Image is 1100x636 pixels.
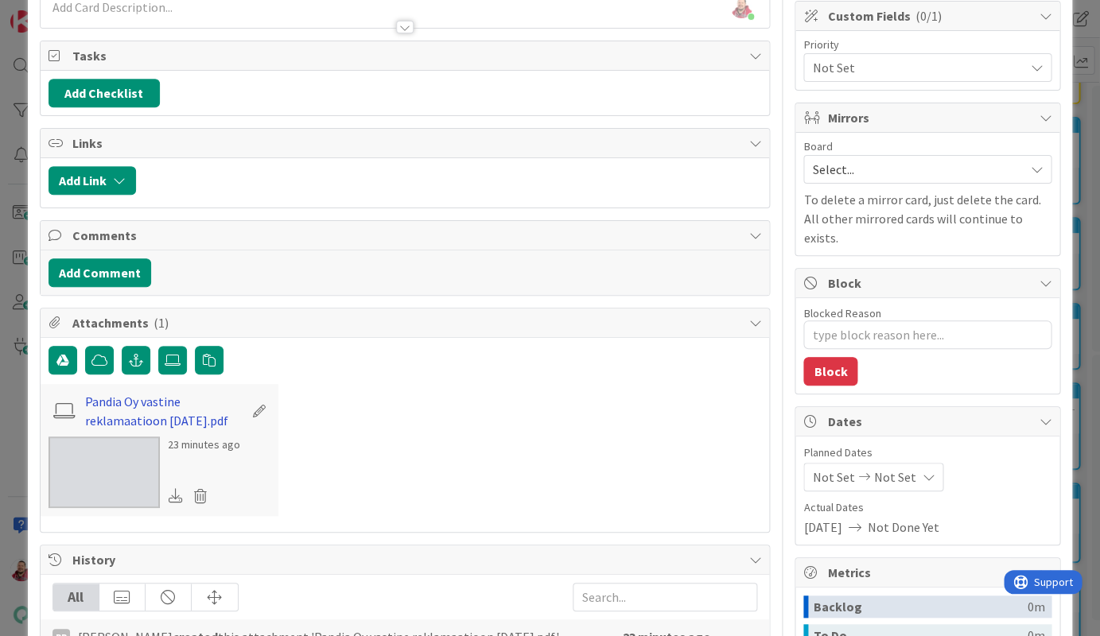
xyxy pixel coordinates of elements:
span: Comments [72,226,741,245]
span: Metrics [827,563,1031,582]
div: 0m [1027,595,1044,618]
span: Dates [827,412,1031,431]
label: Blocked Reason [803,306,880,320]
span: Not Done Yet [867,518,939,537]
input: Search... [573,583,757,611]
div: Priority [803,39,1051,50]
span: Support [30,2,69,21]
span: Mirrors [827,108,1031,127]
span: Attachments [72,313,741,332]
span: Select... [812,158,1016,180]
span: Not Set [812,56,1016,79]
span: Board [803,141,832,152]
span: [DATE] [803,518,842,537]
span: Custom Fields [827,6,1031,25]
span: Planned Dates [803,444,1051,461]
a: Pandia Oy vastine reklamaatioon [DATE].pdf [85,392,243,430]
span: Not Set [873,467,915,487]
span: Links [72,134,741,153]
div: All [53,584,99,611]
div: 23 minutes ago [168,436,240,453]
button: Add Link [49,166,136,195]
div: Download [168,486,185,506]
button: Add Checklist [49,79,160,107]
p: To delete a mirror card, just delete the card. All other mirrored cards will continue to exists. [803,190,1051,247]
span: Actual Dates [803,499,1051,516]
button: Block [803,357,857,386]
span: Block [827,273,1031,293]
span: ( 1 ) [154,315,169,331]
span: History [72,550,741,569]
button: Add Comment [49,258,151,287]
span: ( 0/1 ) [915,8,941,24]
span: Not Set [812,467,854,487]
div: Backlog [813,595,1027,618]
span: Tasks [72,46,741,65]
